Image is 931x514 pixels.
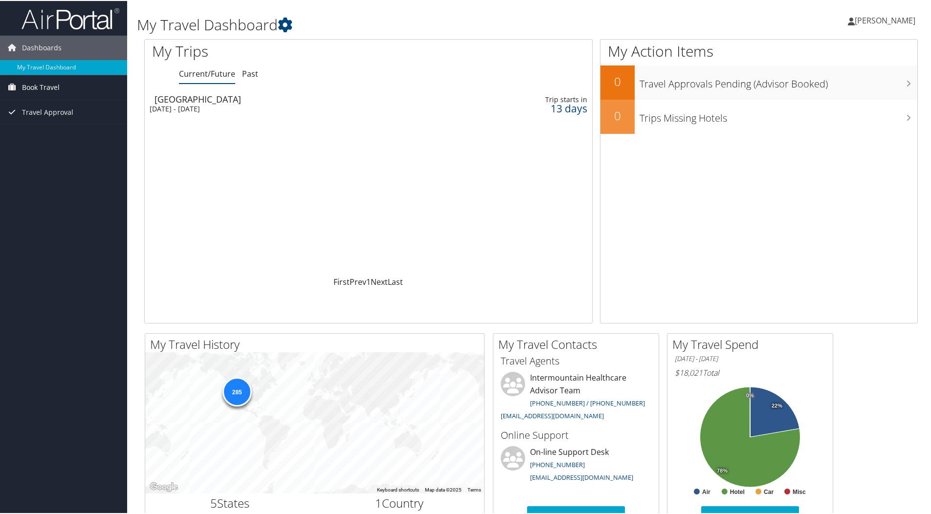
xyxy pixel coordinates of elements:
h3: Travel Agents [501,353,651,367]
span: 1 [375,494,382,510]
text: Misc [793,488,806,494]
h1: My Action Items [600,40,917,61]
text: Hotel [730,488,745,494]
text: Car [764,488,774,494]
div: 13 days [487,103,587,112]
h3: Trips Missing Hotels [640,106,917,124]
h1: My Trips [152,40,399,61]
button: Keyboard shortcuts [377,486,419,493]
a: Terms (opens in new tab) [467,486,481,492]
li: Intermountain Healthcare Advisor Team [496,371,656,423]
a: Open this area in Google Maps (opens a new window) [148,480,180,493]
span: 5 [210,494,217,510]
a: First [333,276,350,286]
a: Last [388,276,403,286]
h2: 0 [600,72,635,89]
span: Travel Approval [22,99,73,124]
h3: Travel Approvals Pending (Advisor Booked) [640,71,917,90]
h1: My Travel Dashboard [137,14,663,34]
h2: States [153,494,308,511]
a: [PHONE_NUMBER] / [PHONE_NUMBER] [530,398,645,407]
a: [PHONE_NUMBER] [530,459,585,468]
a: Past [242,67,258,78]
div: [GEOGRAPHIC_DATA] [155,94,432,103]
text: Air [702,488,710,494]
span: Book Travel [22,74,60,99]
h2: My Travel History [150,335,484,352]
h6: Total [675,366,825,377]
h2: My Travel Contacts [498,335,659,352]
li: On-line Support Desk [496,445,656,485]
img: Google [148,480,180,493]
span: [PERSON_NAME] [855,14,915,25]
span: Map data ©2025 [425,486,462,492]
a: Next [371,276,388,286]
div: [DATE] - [DATE] [150,104,427,112]
a: [EMAIL_ADDRESS][DOMAIN_NAME] [501,410,604,419]
a: [PERSON_NAME] [848,5,925,34]
a: Current/Future [179,67,235,78]
h2: Country [322,494,477,511]
a: 0Trips Missing Hotels [600,99,917,133]
div: 285 [222,376,251,406]
img: airportal-logo.png [22,6,119,29]
tspan: 22% [772,402,782,408]
h2: My Travel Spend [672,335,833,352]
div: Trip starts in [487,94,587,103]
tspan: 78% [717,467,728,473]
tspan: 0% [746,392,754,398]
span: Dashboards [22,35,62,59]
a: 0Travel Approvals Pending (Advisor Booked) [600,64,917,99]
span: $18,021 [675,366,703,377]
a: [EMAIL_ADDRESS][DOMAIN_NAME] [530,472,633,481]
a: 1 [366,276,371,286]
h6: [DATE] - [DATE] [675,353,825,363]
h3: Online Support [501,428,651,441]
h2: 0 [600,107,635,123]
a: Prev [350,276,366,286]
